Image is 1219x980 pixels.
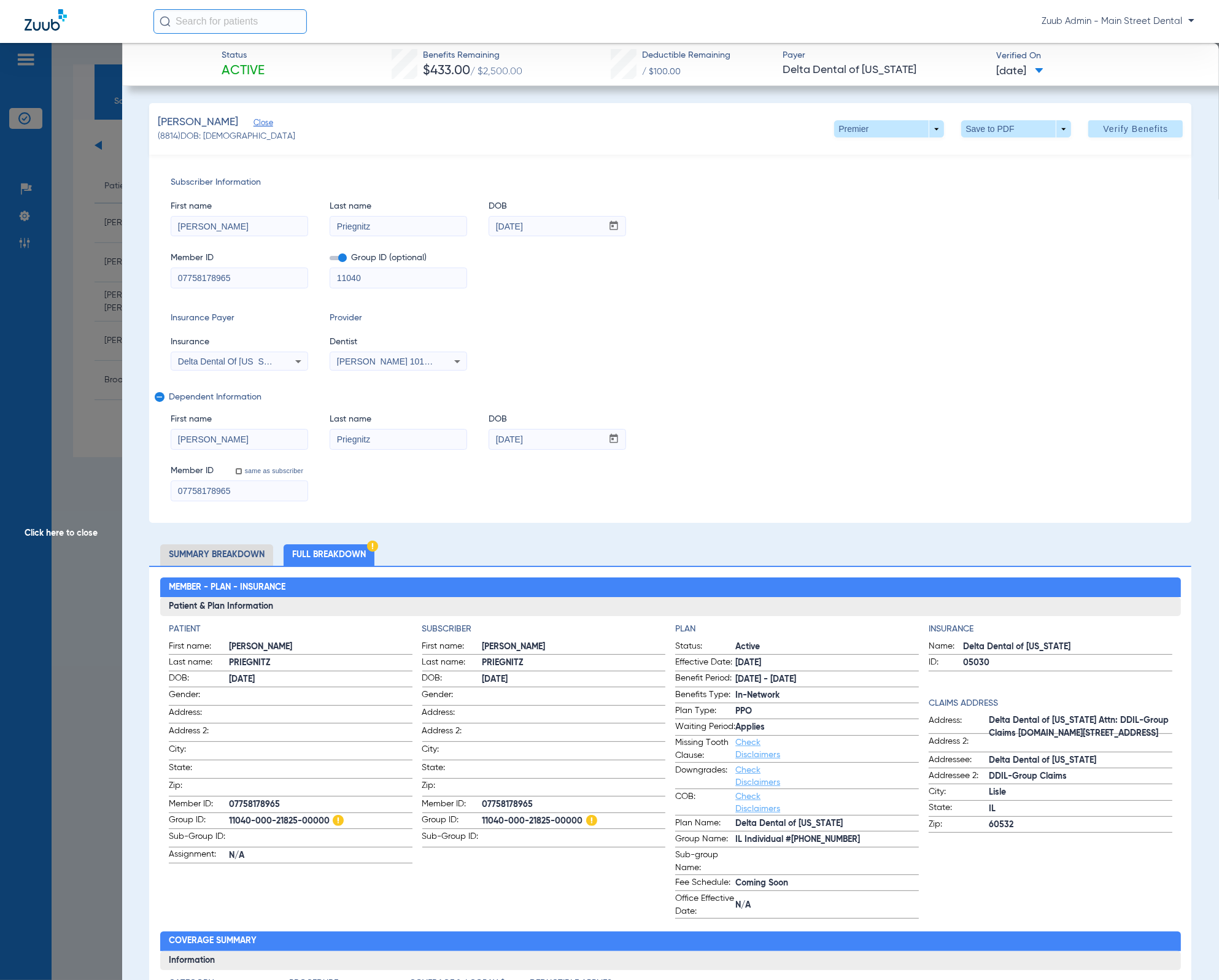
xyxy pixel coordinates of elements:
img: Hazard [333,815,344,826]
h4: Insurance [929,623,1172,636]
span: Last name [330,200,467,213]
img: Search Icon [160,16,171,27]
span: Assignment: [169,848,229,863]
span: Effective Date: [675,656,735,671]
span: Last name: [169,656,229,671]
span: Gender: [169,689,229,705]
h3: Patient & Plan Information [160,597,1181,617]
img: Zuub Logo [25,9,67,31]
span: Delta Dental of [US_STATE] [989,754,1172,767]
span: $433.00 [423,64,470,77]
h4: Subscriber [422,623,666,636]
span: Verified On [996,50,1199,63]
span: N/A [229,849,412,862]
span: COB: [675,790,735,815]
h3: Information [160,951,1181,971]
li: Full Breakdown [284,544,374,566]
span: Verify Benefits [1103,124,1168,134]
button: Verify Benefits [1088,120,1183,137]
span: 05030 [963,657,1172,669]
span: IL [989,803,1172,816]
span: 07758178965 [482,798,666,811]
span: Coming Soon [735,877,919,890]
a: Check Disclaimers [735,792,780,813]
span: Address: [422,706,482,723]
span: State: [929,801,989,816]
span: [DATE] - [DATE] [735,673,919,686]
mat-icon: remove [155,392,162,407]
span: Address: [929,714,989,734]
span: Sub-group Name: [675,849,735,874]
h4: Plan [675,623,919,636]
span: Payer [783,49,985,62]
img: Hazard [367,541,378,552]
span: Last name: [422,656,482,671]
span: 07758178965 [229,798,412,811]
span: PRIEGNITZ [482,657,666,669]
span: [DATE] [482,673,666,686]
span: ID: [929,656,963,671]
span: Delta Dental of [US_STATE] [783,63,985,78]
span: Gender: [422,689,482,705]
img: Hazard [586,815,597,826]
label: same as subscriber [242,466,304,475]
span: City: [169,743,229,760]
span: Active [735,641,919,654]
span: Address 2: [929,735,989,752]
span: Zip: [169,779,229,796]
button: Save to PDF [961,120,1071,137]
span: Zuub Admin - Main Street Dental [1042,15,1194,28]
input: Search for patients [153,9,307,34]
button: Open calendar [602,217,626,236]
span: State: [169,762,229,778]
span: PRIEGNITZ [229,657,412,669]
a: Check Disclaimers [735,766,780,787]
span: DOB [489,413,626,426]
h2: Coverage Summary [160,932,1181,951]
span: Subscriber Information [171,176,1170,189]
span: Fee Schedule: [675,876,735,891]
span: Group ID: [169,814,229,828]
button: Open calendar [602,430,626,449]
span: Group ID (optional) [330,252,467,264]
span: Address 2: [169,725,229,741]
span: (8814) DOB: [DEMOGRAPHIC_DATA] [158,130,295,143]
span: Delta Dental of [US_STATE] [735,817,919,830]
span: [PERSON_NAME] [482,641,666,654]
h2: Member - Plan - Insurance [160,577,1181,597]
span: Plan Type: [675,704,735,719]
span: City: [422,743,482,760]
app-breakdown-title: Patient [169,623,412,636]
span: Deductible Remaining [642,49,730,62]
span: Sub-Group ID: [422,830,482,847]
h4: Claims Address [929,697,1172,710]
span: Dentist [330,336,467,349]
span: Delta Dental of [US_STATE] Attn: DDIL-Group Claims [DOMAIN_NAME][STREET_ADDRESS] [989,720,1172,733]
iframe: Chat Widget [1158,921,1219,980]
span: 11040-000-21825-00000 [482,815,666,828]
span: Member ID [171,252,308,264]
span: DOB: [422,672,482,687]
span: Insurance Payer [171,312,308,325]
span: Address: [169,706,229,723]
span: Addressee: [929,754,989,768]
span: Delta Dental Of [US_STATE] [178,357,287,366]
span: Downgrades: [675,764,735,789]
span: N/A [735,899,919,912]
span: City: [929,785,989,800]
span: [PERSON_NAME] [158,115,238,130]
span: 11040-000-21825-00000 [229,815,412,828]
span: DOB: [169,672,229,687]
span: Zip: [929,818,989,833]
span: [DATE] [996,64,1043,79]
span: Status [222,49,265,62]
span: 60532 [989,819,1172,831]
span: First name: [422,640,482,655]
span: Missing Tooth Clause: [675,736,735,762]
span: Lisle [989,786,1172,799]
span: Plan Name: [675,817,735,831]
